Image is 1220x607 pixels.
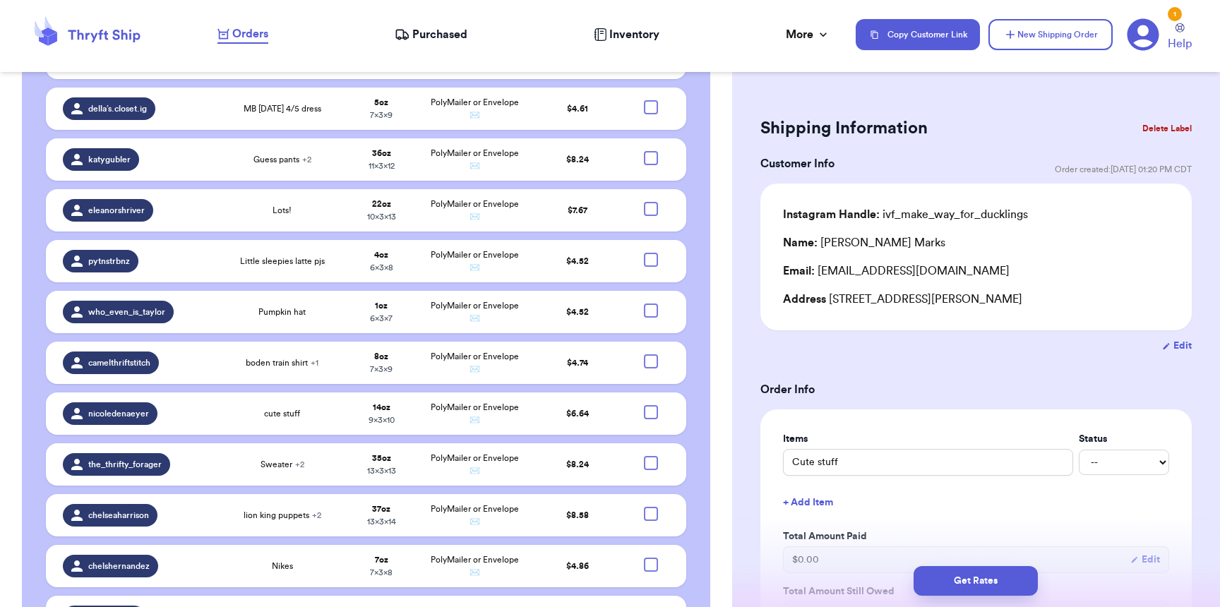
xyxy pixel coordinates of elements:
[370,263,393,272] span: 6 x 3 x 8
[783,209,880,220] span: Instagram Handle:
[88,357,150,368] span: camelthriftstitch
[1162,339,1192,353] button: Edit
[431,301,519,323] span: PolyMailer or Envelope ✉️
[760,117,928,140] h2: Shipping Information
[367,212,396,221] span: 10 x 3 x 13
[232,25,268,42] span: Orders
[372,200,391,208] strong: 22 oz
[367,517,396,526] span: 13 x 3 x 14
[240,256,325,267] span: Little sleepies latte pjs
[272,560,293,572] span: Nikes
[786,26,830,43] div: More
[566,308,589,316] span: $ 4.52
[431,149,519,170] span: PolyMailer or Envelope ✉️
[566,562,589,570] span: $ 4.86
[88,256,130,267] span: pytnstrbnz
[783,529,1169,543] label: Total Amount Paid
[1168,35,1192,52] span: Help
[1127,18,1159,51] a: 1
[395,26,467,43] a: Purchased
[88,408,149,419] span: nicoledenaeyer
[88,205,145,216] span: eleanorshriver
[302,155,311,164] span: + 2
[1055,164,1192,175] span: Order created: [DATE] 01:20 PM CDT
[431,98,519,119] span: PolyMailer or Envelope ✉️
[88,154,131,165] span: katygubler
[566,155,589,164] span: $ 8.24
[88,103,147,114] span: della’s.closet.ig
[244,510,321,521] span: lion king puppets
[244,103,321,114] span: MB [DATE] 4/5 dress
[253,154,311,165] span: Guess pants
[567,104,588,113] span: $ 4.61
[264,408,300,419] span: cute stuff
[261,459,304,470] span: Sweater
[88,510,149,521] span: chelseaharrison
[370,365,393,373] span: 7 x 3 x 9
[568,206,587,215] span: $ 7.67
[88,306,165,318] span: who_even_is_taylor
[372,454,391,462] strong: 35 oz
[777,487,1175,518] button: + Add Item
[431,555,519,577] span: PolyMailer or Envelope ✉️
[783,265,815,277] span: Email:
[374,251,388,259] strong: 4 oz
[374,98,388,107] strong: 5 oz
[367,467,396,475] span: 13 x 3 x 13
[369,416,395,424] span: 9 x 3 x 10
[370,314,393,323] span: 6 x 3 x 7
[1130,553,1160,567] button: Edit
[567,359,588,367] span: $ 4.74
[566,409,589,418] span: $ 6.64
[431,352,519,373] span: PolyMailer or Envelope ✉️
[88,459,162,470] span: the_thrifty_forager
[431,403,519,424] span: PolyMailer or Envelope ✉️
[369,162,395,170] span: 11 x 3 x 12
[856,19,980,50] button: Copy Customer Link
[783,432,1073,446] label: Items
[783,294,826,305] span: Address
[412,26,467,43] span: Purchased
[760,155,835,172] h3: Customer Info
[370,568,393,577] span: 7 x 3 x 8
[760,381,1192,398] h3: Order Info
[914,566,1038,596] button: Get Rates
[783,234,945,251] div: [PERSON_NAME] Marks
[783,291,1169,308] div: [STREET_ADDRESS][PERSON_NAME]
[1079,432,1169,446] label: Status
[374,352,388,361] strong: 8 oz
[375,555,388,564] strong: 7 oz
[372,505,390,513] strong: 37 oz
[258,306,306,318] span: Pumpkin hat
[566,460,589,469] span: $ 8.24
[373,403,390,411] strong: 14 oz
[312,511,321,519] span: + 2
[609,26,659,43] span: Inventory
[88,560,150,572] span: chelshernandez
[566,257,589,265] span: $ 4.52
[566,511,589,519] span: $ 8.58
[273,205,292,216] span: Lots!
[1137,113,1197,144] button: Delete Label
[370,111,393,119] span: 7 x 3 x 9
[431,200,519,221] span: PolyMailer or Envelope ✉️
[431,251,519,272] span: PolyMailer or Envelope ✉️
[594,26,659,43] a: Inventory
[372,149,391,157] strong: 36 oz
[217,25,268,44] a: Orders
[1168,23,1192,52] a: Help
[311,359,318,367] span: + 1
[1168,7,1182,21] div: 1
[792,553,819,567] span: $ 0.00
[375,301,388,310] strong: 1 oz
[988,19,1113,50] button: New Shipping Order
[783,206,1028,223] div: ivf_make_way_for_ducklings
[783,263,1169,280] div: [EMAIL_ADDRESS][DOMAIN_NAME]
[783,237,818,248] span: Name:
[431,454,519,475] span: PolyMailer or Envelope ✉️
[246,357,318,368] span: boden train shirt
[295,460,304,469] span: + 2
[431,505,519,526] span: PolyMailer or Envelope ✉️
